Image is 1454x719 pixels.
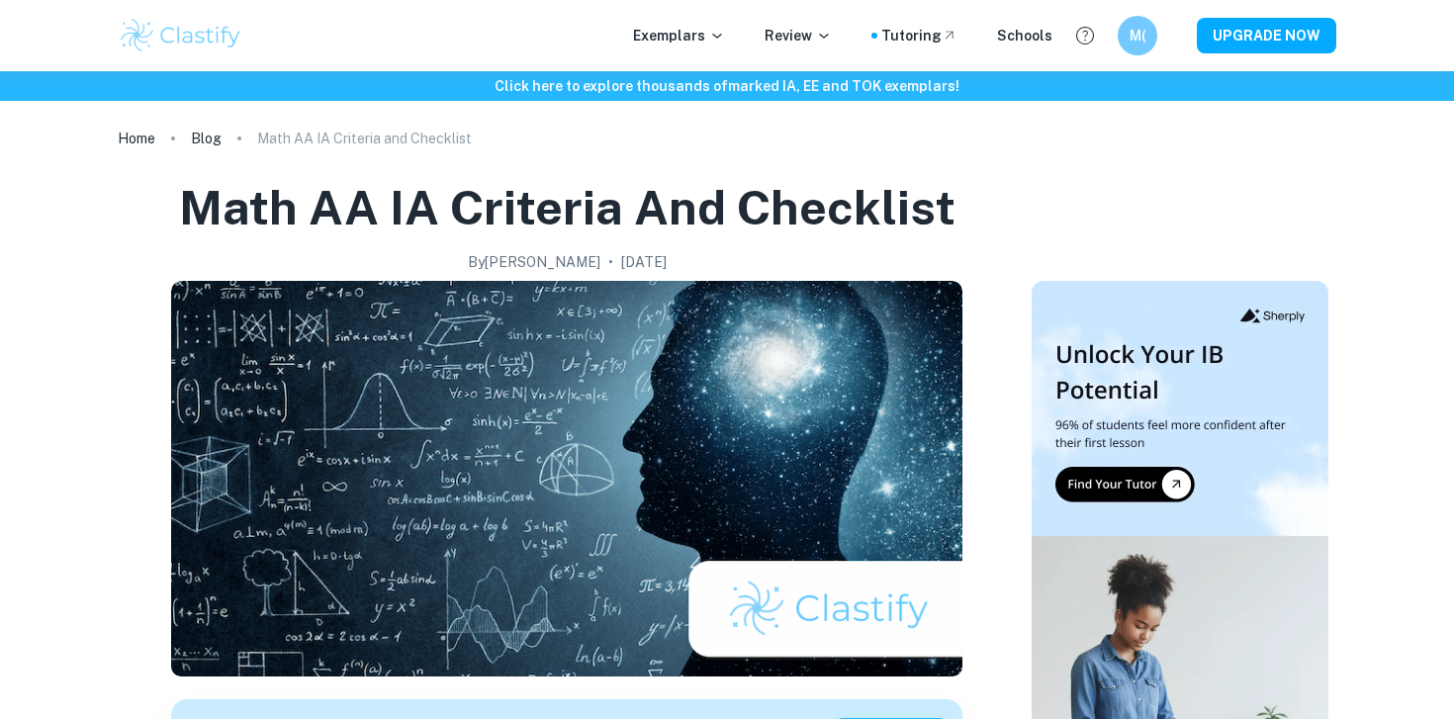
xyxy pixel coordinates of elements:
[1197,18,1336,53] button: UPGRADE NOW
[118,125,155,152] a: Home
[257,128,472,149] p: Math AA IA Criteria and Checklist
[621,251,667,273] h2: [DATE]
[191,125,222,152] a: Blog
[997,25,1052,46] a: Schools
[608,251,613,273] p: •
[633,25,725,46] p: Exemplars
[765,25,832,46] p: Review
[1127,25,1149,46] h6: M(
[468,251,600,273] h2: By [PERSON_NAME]
[881,25,957,46] a: Tutoring
[1068,19,1102,52] button: Help and Feedback
[118,16,243,55] img: Clastify logo
[179,176,955,239] h1: Math AA IA Criteria and Checklist
[1118,16,1157,55] button: M(
[171,281,962,676] img: Math AA IA Criteria and Checklist cover image
[4,75,1450,97] h6: Click here to explore thousands of marked IA, EE and TOK exemplars !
